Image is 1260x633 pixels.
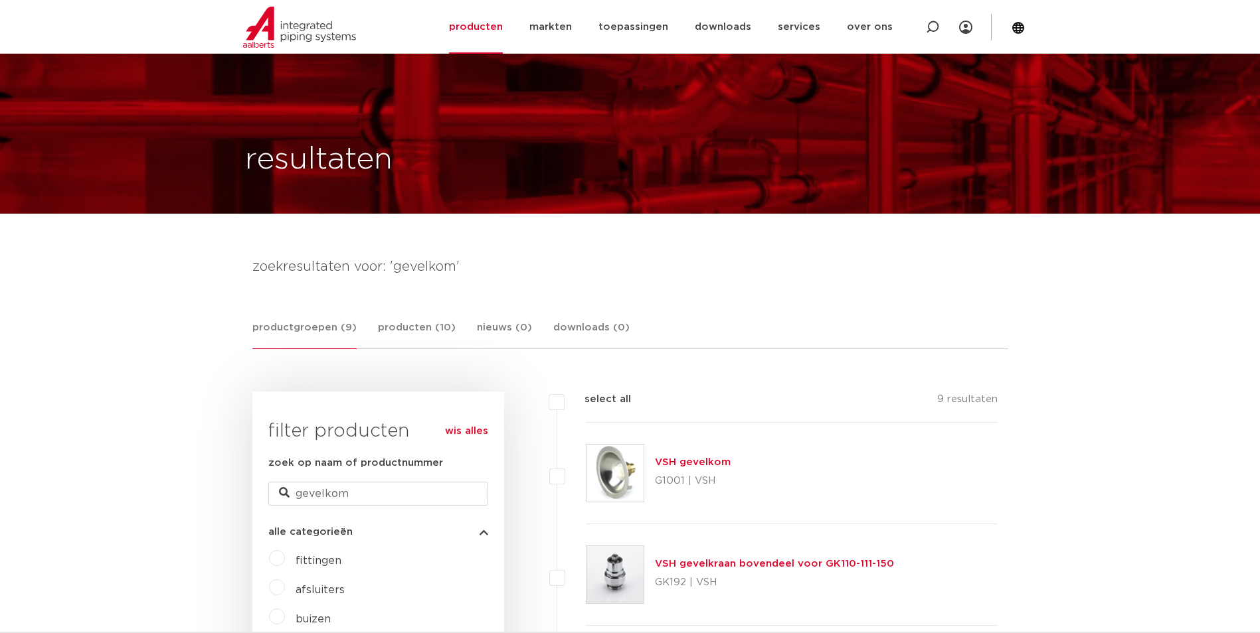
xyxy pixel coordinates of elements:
label: zoek op naam of productnummer [268,455,443,471]
a: nieuws (0) [477,320,532,348]
button: alle categorieën [268,527,488,537]
a: downloads (0) [553,320,630,348]
a: afsluiters [296,585,345,595]
a: producten (10) [378,320,456,348]
label: select all [565,391,631,407]
p: 9 resultaten [937,391,998,412]
a: buizen [296,614,331,624]
a: VSH gevelkom [655,457,731,467]
a: wis alles [445,423,488,439]
p: G1001 | VSH [655,470,731,492]
a: VSH gevelkraan bovendeel voor GK110-111-150 [655,559,894,569]
a: productgroepen (9) [252,320,357,349]
h4: zoekresultaten voor: 'gevelkom' [252,256,1008,277]
a: fittingen [296,555,341,566]
img: Thumbnail for VSH gevelkraan bovendeel voor GK110-111-150 [586,546,644,603]
input: zoeken [268,482,488,506]
h1: resultaten [245,139,393,181]
h3: filter producten [268,418,488,445]
p: GK192 | VSH [655,572,894,593]
span: alle categorieën [268,527,353,537]
img: Thumbnail for VSH gevelkom [586,445,644,502]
